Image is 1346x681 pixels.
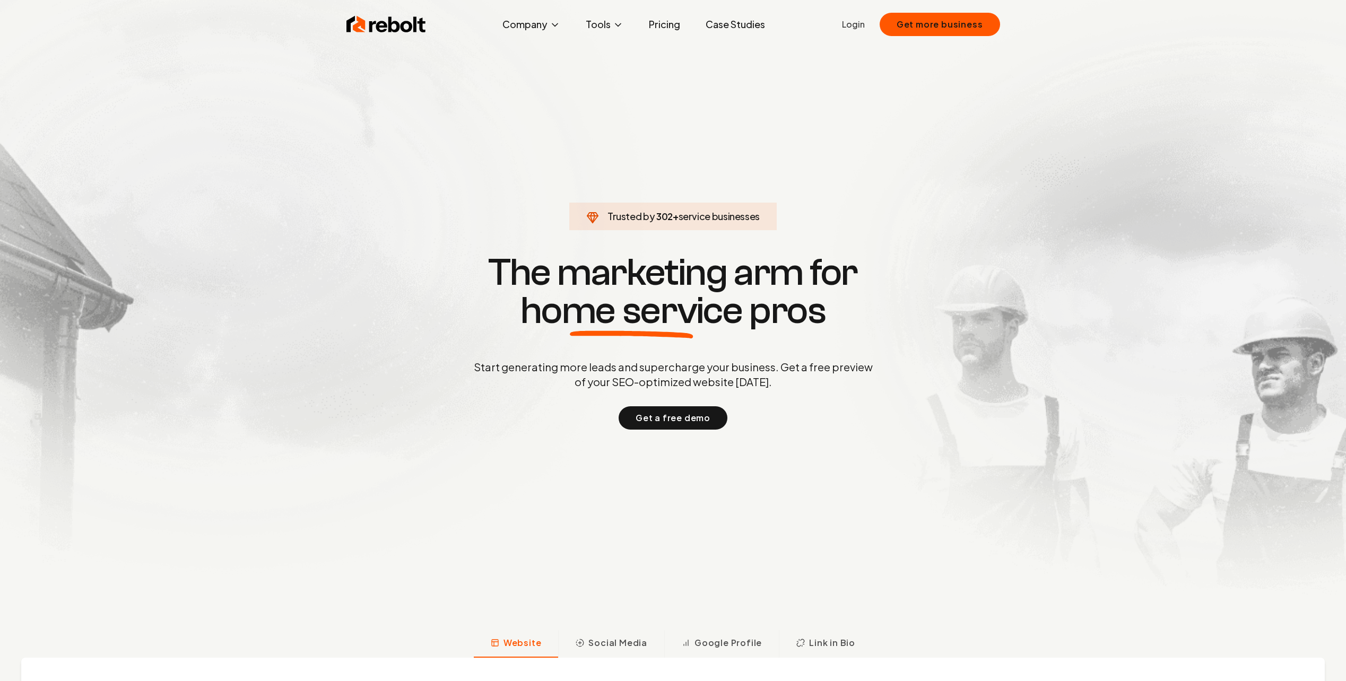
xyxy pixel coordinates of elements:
[494,14,569,35] button: Company
[558,630,664,658] button: Social Media
[520,292,743,330] span: home service
[842,18,865,31] a: Login
[472,360,875,389] p: Start generating more leads and supercharge your business. Get a free preview of your SEO-optimiz...
[779,630,872,658] button: Link in Bio
[880,13,1000,36] button: Get more business
[697,14,774,35] a: Case Studies
[664,630,779,658] button: Google Profile
[503,636,542,649] span: Website
[656,209,673,224] span: 302
[694,636,762,649] span: Google Profile
[346,14,426,35] img: Rebolt Logo
[679,210,760,222] span: service businesses
[673,210,679,222] span: +
[809,636,855,649] span: Link in Bio
[640,14,689,35] a: Pricing
[474,630,559,658] button: Website
[577,14,632,35] button: Tools
[619,406,727,430] button: Get a free demo
[588,636,647,649] span: Social Media
[419,254,928,330] h1: The marketing arm for pros
[607,210,655,222] span: Trusted by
